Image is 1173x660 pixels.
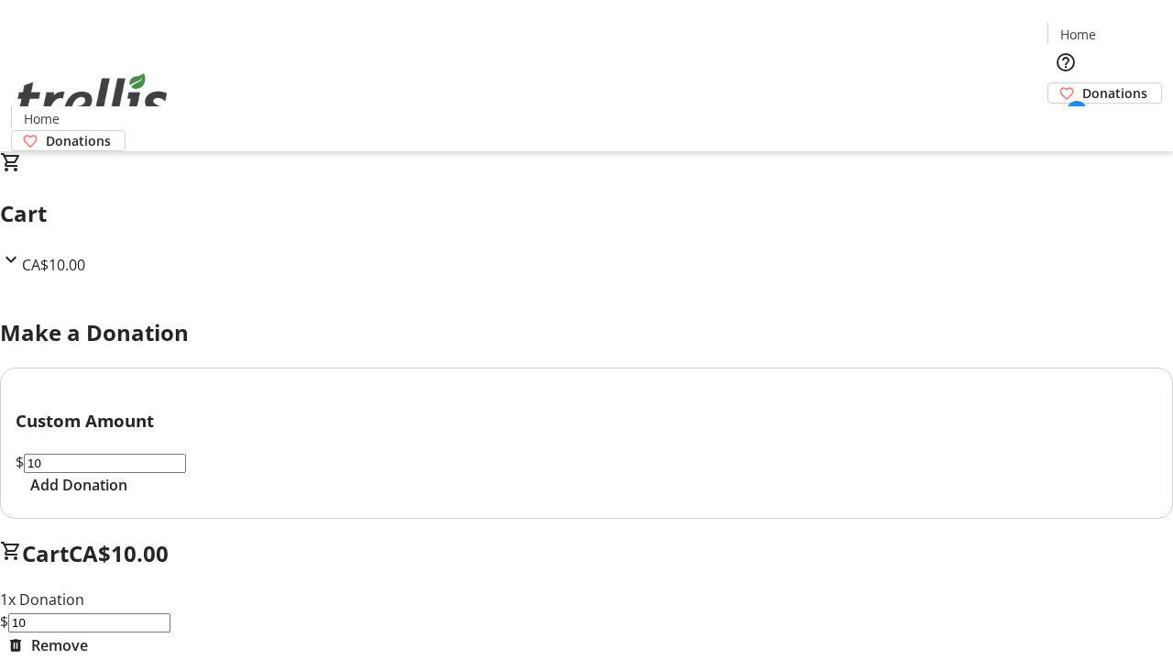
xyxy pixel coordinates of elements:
span: Donations [1082,83,1147,103]
input: Donation Amount [8,613,170,632]
a: Donations [1047,82,1162,104]
span: CA$10.00 [22,255,85,275]
span: Home [1060,25,1096,44]
a: Home [12,109,71,128]
span: Add Donation [30,474,127,496]
button: Cart [1047,104,1084,140]
span: Remove [31,634,88,656]
input: Donation Amount [24,454,186,473]
button: Help [1047,44,1084,81]
a: Home [1048,25,1107,44]
button: Add Donation [16,474,142,496]
span: Home [24,109,60,128]
span: Donations [46,131,111,150]
span: CA$10.00 [69,538,169,568]
a: Donations [11,130,126,151]
h3: Custom Amount [16,408,1157,434]
span: $ [16,452,24,472]
img: Orient E2E Organization cokRgQ0ocx's Logo [11,53,174,145]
